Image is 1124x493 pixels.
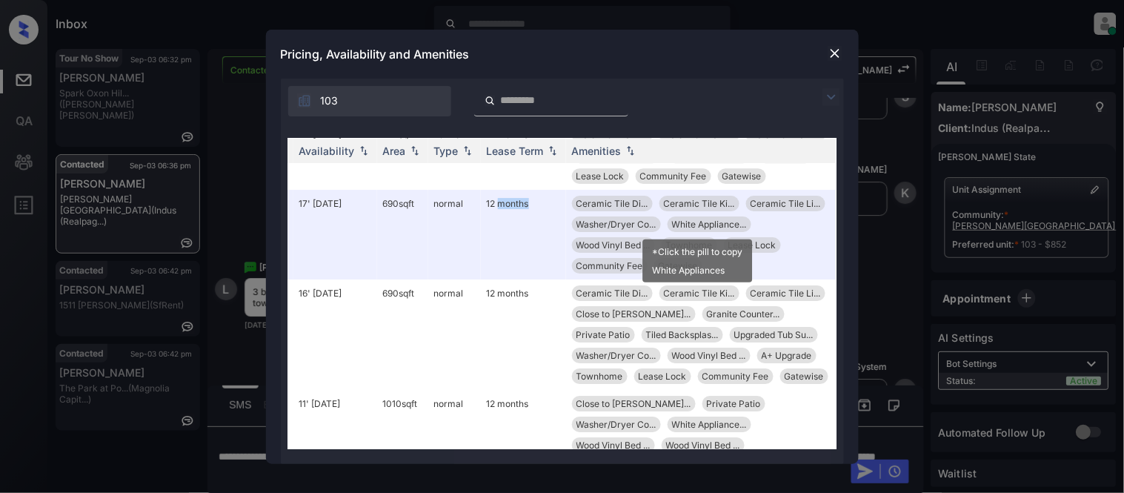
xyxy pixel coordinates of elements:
td: normal [428,279,481,390]
img: close [828,46,842,61]
span: Community Fee [702,371,769,382]
span: Close to [PERSON_NAME]... [576,398,691,409]
span: Ceramic Tile Li... [751,198,821,209]
span: Upgraded Tub Su... [734,329,814,340]
td: 12 months [481,190,566,279]
span: Townhome [576,371,623,382]
img: sorting [356,145,371,156]
td: 690 sqft [377,190,428,279]
div: Availability [299,145,355,157]
span: Ceramic Tile Di... [576,198,648,209]
td: 16' [DATE] [293,279,377,390]
span: Wood Vinyl Bed ... [666,440,740,451]
span: Ceramic Tile Ki... [664,288,735,299]
span: Lease Lock [639,371,687,382]
span: Ceramic Tile Di... [576,288,648,299]
td: 17' [DATE] [293,190,377,279]
img: sorting [408,145,422,156]
img: sorting [623,145,638,156]
div: Area [383,145,406,157]
span: Washer/Dryer Co... [576,219,656,230]
span: Ceramic Tile Li... [751,288,821,299]
span: White Appliance... [672,419,747,430]
span: A+ Upgrade [762,350,812,361]
div: Pricing, Availability and Amenities [266,30,859,79]
span: White Appliance... [672,219,747,230]
div: Type [434,145,459,157]
td: normal [428,190,481,279]
span: 103 [321,93,339,109]
img: icon-zuma [485,94,496,107]
div: *Click the pill to copy [653,246,743,257]
span: Gatewise [722,171,762,182]
img: icon-zuma [297,93,312,108]
td: 12 months [481,279,566,390]
span: Gatewise [785,371,824,382]
span: Community Fee [576,260,643,271]
td: 690 sqft [377,279,428,390]
span: Washer/Dryer Co... [576,419,656,430]
span: Tiled Backsplas... [646,329,719,340]
span: Washer/Dryer Co... [576,350,656,361]
span: Granite Counter... [707,308,780,320]
span: Wood Vinyl Bed ... [576,239,651,251]
span: Wood Vinyl Bed ... [576,440,651,451]
span: Private Patio [576,329,631,340]
div: Amenities [572,145,622,157]
img: sorting [545,145,560,156]
span: Ceramic Tile Ki... [664,198,735,209]
span: Community Fee [640,171,707,182]
span: Private Patio [707,398,761,409]
div: White Appliances [653,265,743,276]
span: Lease Lock [576,171,625,182]
div: Lease Term [487,145,544,157]
span: Wood Vinyl Bed ... [672,350,746,361]
span: Close to [PERSON_NAME]... [576,308,691,320]
img: icon-zuma [822,88,840,106]
img: sorting [460,145,475,156]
